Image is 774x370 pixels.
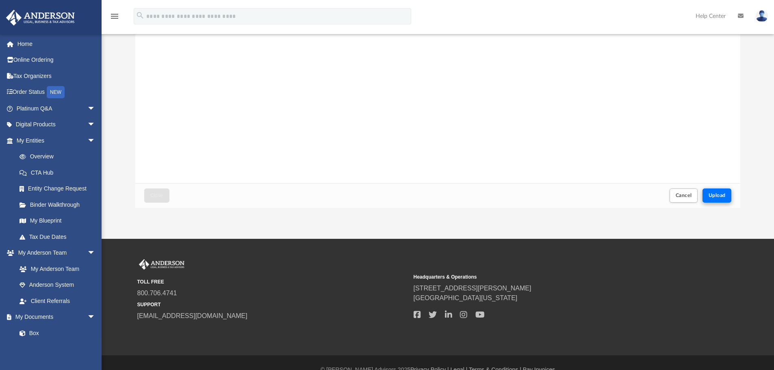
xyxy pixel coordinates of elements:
span: arrow_drop_down [87,309,104,326]
a: [EMAIL_ADDRESS][DOMAIN_NAME] [137,312,247,319]
span: Close [150,193,163,198]
a: My Anderson Teamarrow_drop_down [6,245,104,261]
span: arrow_drop_down [87,245,104,262]
a: [STREET_ADDRESS][PERSON_NAME] [414,285,531,292]
a: My Entitiesarrow_drop_down [6,132,108,149]
a: My Documentsarrow_drop_down [6,309,104,325]
img: User Pic [756,10,768,22]
img: Anderson Advisors Platinum Portal [4,10,77,26]
small: SUPPORT [137,301,408,308]
button: Cancel [670,188,698,203]
i: search [136,11,145,20]
a: 800.706.4741 [137,290,177,296]
span: arrow_drop_down [87,117,104,133]
small: TOLL FREE [137,278,408,286]
small: Headquarters & Operations [414,273,684,281]
a: Order StatusNEW [6,84,108,101]
a: Client Referrals [11,293,104,309]
a: My Anderson Team [11,261,100,277]
a: Digital Productsarrow_drop_down [6,117,108,133]
a: Tax Organizers [6,68,108,84]
button: Close [144,188,169,203]
a: Tax Due Dates [11,229,108,245]
span: arrow_drop_down [87,100,104,117]
a: My Blueprint [11,213,104,229]
span: arrow_drop_down [87,132,104,149]
a: Meeting Minutes [11,341,104,357]
a: Home [6,36,108,52]
a: Online Ordering [6,52,108,68]
div: NEW [47,86,65,98]
a: CTA Hub [11,164,108,181]
a: menu [110,15,119,21]
span: Upload [709,193,726,198]
a: [GEOGRAPHIC_DATA][US_STATE] [414,294,518,301]
i: menu [110,11,119,21]
img: Anderson Advisors Platinum Portal [137,259,186,270]
button: Upload [702,188,732,203]
a: Platinum Q&Aarrow_drop_down [6,100,108,117]
a: Box [11,325,100,341]
a: Entity Change Request [11,181,108,197]
a: Binder Walkthrough [11,197,108,213]
a: Overview [11,149,108,165]
a: Anderson System [11,277,104,293]
span: Cancel [676,193,692,198]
